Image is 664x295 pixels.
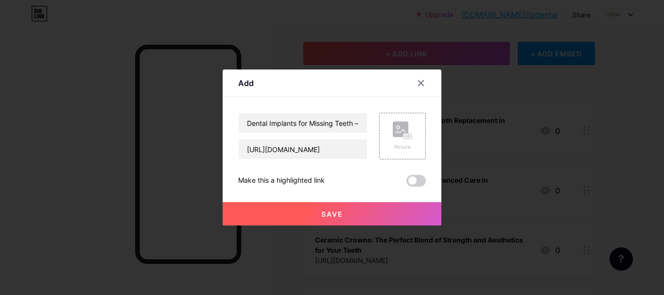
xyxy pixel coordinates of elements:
span: Save [321,210,343,218]
div: Picture [393,143,412,151]
input: Title [239,113,367,133]
div: Add [238,77,254,89]
input: URL [239,139,367,159]
button: Save [223,202,441,226]
div: Make this a highlighted link [238,175,325,187]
